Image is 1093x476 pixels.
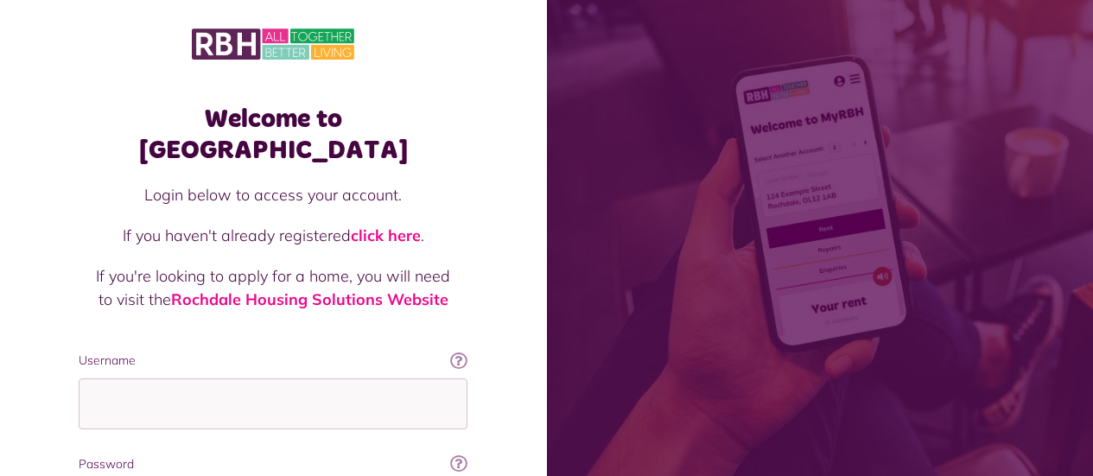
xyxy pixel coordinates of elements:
[79,455,467,473] label: Password
[79,352,467,370] label: Username
[96,183,450,206] p: Login below to access your account.
[171,289,448,309] a: Rochdale Housing Solutions Website
[96,264,450,311] p: If you're looking to apply for a home, you will need to visit the
[79,104,467,166] h1: Welcome to [GEOGRAPHIC_DATA]
[351,225,421,245] a: click here
[192,26,354,62] img: MyRBH
[96,224,450,247] p: If you haven't already registered .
